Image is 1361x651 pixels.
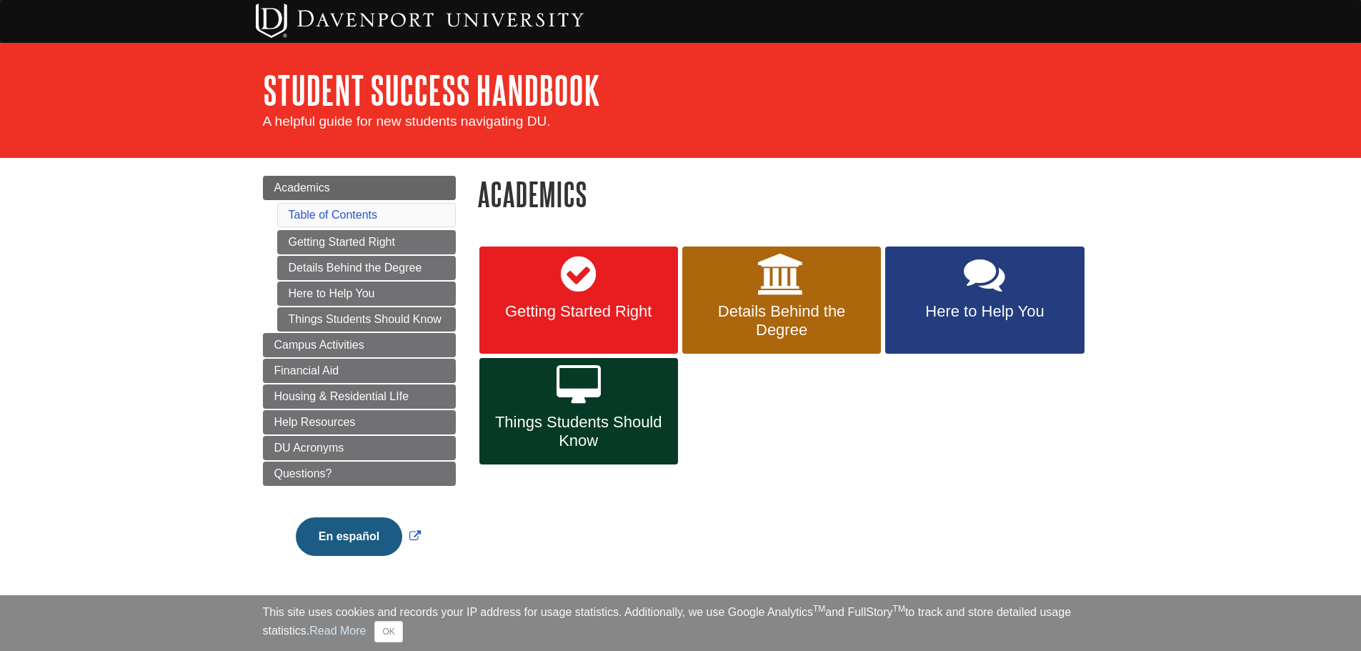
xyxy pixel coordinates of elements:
span: Details Behind the Degree [693,302,870,339]
span: Housing & Residential LIfe [274,390,409,402]
div: Guide Page Menu [263,176,456,580]
a: DU Acronyms [263,436,456,460]
span: DU Acronyms [274,442,344,454]
a: Housing & Residential LIfe [263,384,456,409]
a: Here to Help You [277,282,456,306]
a: Read More [309,625,366,637]
span: Financial Aid [274,364,339,377]
span: Questions? [274,467,332,479]
a: Details Behind the Degree [682,247,881,354]
sup: TM [893,604,905,614]
a: Link opens in new window [292,530,424,542]
a: Here to Help You [885,247,1084,354]
span: Here to Help You [896,302,1073,321]
span: A helpful guide for new students navigating DU. [263,114,551,129]
a: Help Resources [263,410,456,434]
span: Academics [274,182,330,194]
button: En español [296,517,402,556]
span: Getting Started Right [490,302,667,321]
a: Getting Started Right [277,230,456,254]
a: Questions? [263,462,456,486]
span: Help Resources [274,416,356,428]
a: Details Behind the Degree [277,256,456,280]
button: Close [374,621,402,642]
a: Things Students Should Know [479,358,678,465]
div: This site uses cookies and records your IP address for usage statistics. Additionally, we use Goo... [263,604,1099,642]
a: Things Students Should Know [277,307,456,332]
a: Getting Started Right [479,247,678,354]
img: Davenport University [256,4,584,38]
a: Table of Contents [289,209,378,221]
a: Financial Aid [263,359,456,383]
h1: Academics [477,176,1099,212]
span: Campus Activities [274,339,364,351]
a: Campus Activities [263,333,456,357]
a: Academics [263,176,456,200]
span: Things Students Should Know [490,413,667,450]
sup: TM [813,604,825,614]
a: Student Success Handbook [263,68,600,112]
